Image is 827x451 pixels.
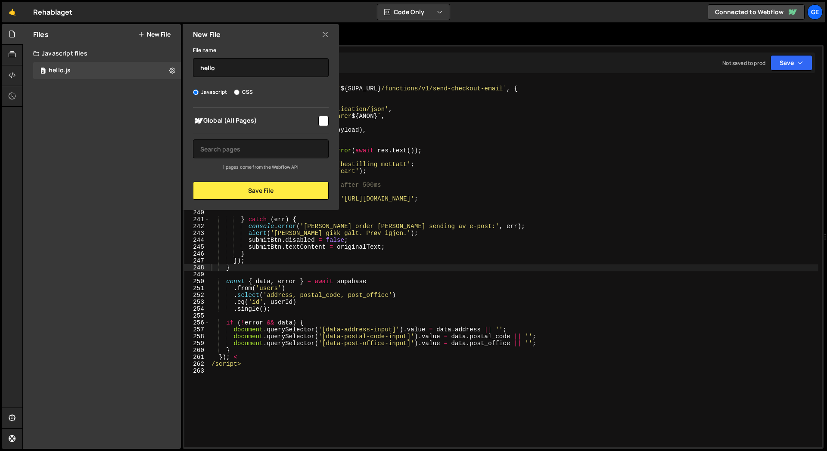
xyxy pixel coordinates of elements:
[49,67,71,74] div: hello.js
[23,45,181,62] div: Javascript files
[193,182,329,200] button: Save File
[184,250,210,257] div: 246
[184,319,210,326] div: 256
[193,90,199,95] input: Javascript
[184,285,210,292] div: 251
[234,88,253,96] label: CSS
[377,4,450,20] button: Code Only
[193,58,329,77] input: Name
[138,31,171,38] button: New File
[193,30,221,39] h2: New File
[193,116,317,126] span: Global (All Pages)
[184,264,210,271] div: 248
[33,30,49,39] h2: Files
[184,223,210,230] div: 242
[184,216,210,223] div: 241
[184,361,210,368] div: 262
[234,90,239,95] input: CSS
[184,278,210,285] div: 250
[184,340,210,347] div: 259
[184,312,210,319] div: 255
[193,88,227,96] label: Javascript
[2,2,23,22] a: 🤙
[184,368,210,374] div: 263
[184,347,210,354] div: 260
[184,230,210,237] div: 243
[807,4,823,20] a: ge
[184,271,210,278] div: 249
[708,4,805,20] a: Connected to Webflow
[184,306,210,312] div: 254
[184,257,210,264] div: 247
[184,326,210,333] div: 257
[184,244,210,250] div: 245
[193,139,329,158] input: Search pages
[771,55,812,71] button: Save
[184,299,210,306] div: 253
[184,237,210,244] div: 244
[33,7,73,17] div: Rehablaget
[184,354,210,361] div: 261
[193,46,216,55] label: File name
[223,164,298,170] small: 1 pages come from the Webflow API
[40,68,46,75] span: 0
[722,59,765,67] div: Not saved to prod
[184,333,210,340] div: 258
[184,292,210,299] div: 252
[33,62,181,79] div: 17347/48359.js
[184,209,210,216] div: 240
